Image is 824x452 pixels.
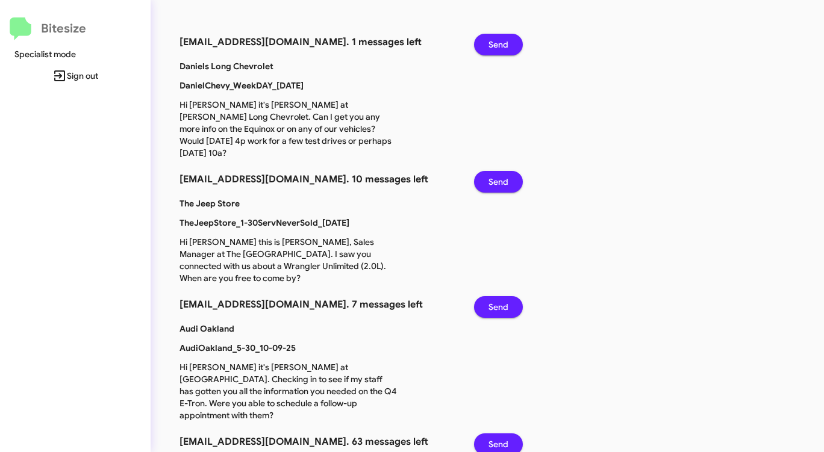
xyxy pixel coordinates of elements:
[179,61,273,72] b: Daniels Long Chevrolet
[179,80,304,91] b: DanielChevy_WeekDAY_[DATE]
[179,34,456,51] h3: [EMAIL_ADDRESS][DOMAIN_NAME]. 1 messages left
[179,217,349,228] b: TheJeepStore_1-30ServNeverSold_[DATE]
[10,65,141,87] span: Sign out
[488,296,508,318] span: Send
[179,342,296,353] b: AudiOakland_5-30_10-09-25
[474,171,523,193] button: Send
[170,361,406,421] p: Hi [PERSON_NAME] it's [PERSON_NAME] at [GEOGRAPHIC_DATA]. Checking in to see if my staff has gott...
[179,198,240,209] b: The Jeep Store
[10,17,86,40] a: Bitesize
[179,323,234,334] b: Audi Oakland
[179,296,456,313] h3: [EMAIL_ADDRESS][DOMAIN_NAME]. 7 messages left
[170,236,406,284] p: Hi [PERSON_NAME] this is [PERSON_NAME], Sales Manager at The [GEOGRAPHIC_DATA]. I saw you connect...
[179,433,456,450] h3: [EMAIL_ADDRESS][DOMAIN_NAME]. 63 messages left
[170,99,406,159] p: Hi [PERSON_NAME] it's [PERSON_NAME] at [PERSON_NAME] Long Chevrolet. Can I get you any more info ...
[474,34,523,55] button: Send
[488,171,508,193] span: Send
[474,296,523,318] button: Send
[488,34,508,55] span: Send
[179,171,456,188] h3: [EMAIL_ADDRESS][DOMAIN_NAME]. 10 messages left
